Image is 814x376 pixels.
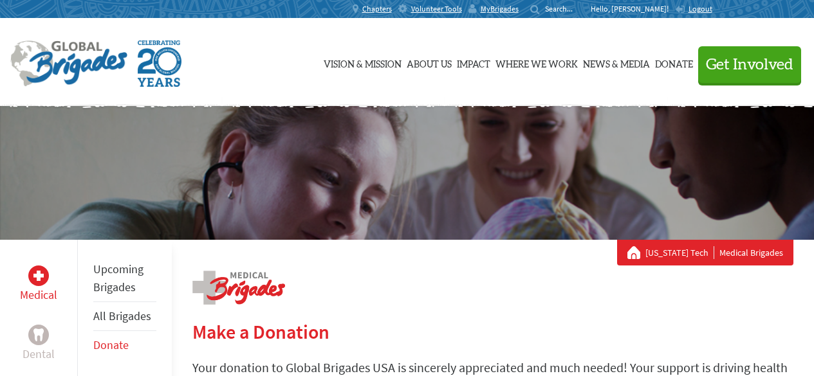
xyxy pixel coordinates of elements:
span: MyBrigades [481,4,519,14]
span: Get Involved [706,57,793,73]
h2: Make a Donation [192,320,793,343]
a: News & Media [583,30,650,94]
p: Hello, [PERSON_NAME]! [591,4,675,14]
div: Medical [28,265,49,286]
a: [US_STATE] Tech [645,246,714,259]
div: Medical Brigades [627,246,783,259]
div: Dental [28,325,49,345]
a: All Brigades [93,309,151,323]
a: Donate [93,337,129,352]
a: Upcoming Brigades [93,262,143,294]
span: Volunteer Tools [411,4,462,14]
img: Medical [33,271,44,281]
a: Logout [675,4,712,14]
li: Upcoming Brigades [93,255,156,302]
a: DentalDental [23,325,55,363]
img: logo-medical.png [192,271,285,305]
input: Search... [545,4,582,13]
a: Where We Work [495,30,578,94]
img: Global Brigades Logo [10,40,127,87]
p: Medical [20,286,57,304]
li: Donate [93,331,156,359]
a: Vision & Mission [324,30,402,94]
img: Global Brigades Celebrating 20 Years [138,40,181,87]
a: About Us [407,30,452,94]
img: Dental [33,328,44,341]
li: All Brigades [93,302,156,331]
a: Donate [655,30,693,94]
a: Impact [457,30,490,94]
span: Chapters [362,4,392,14]
a: MedicalMedical [20,265,57,304]
span: Logout [689,4,712,13]
p: Dental [23,345,55,363]
button: Get Involved [698,46,801,83]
